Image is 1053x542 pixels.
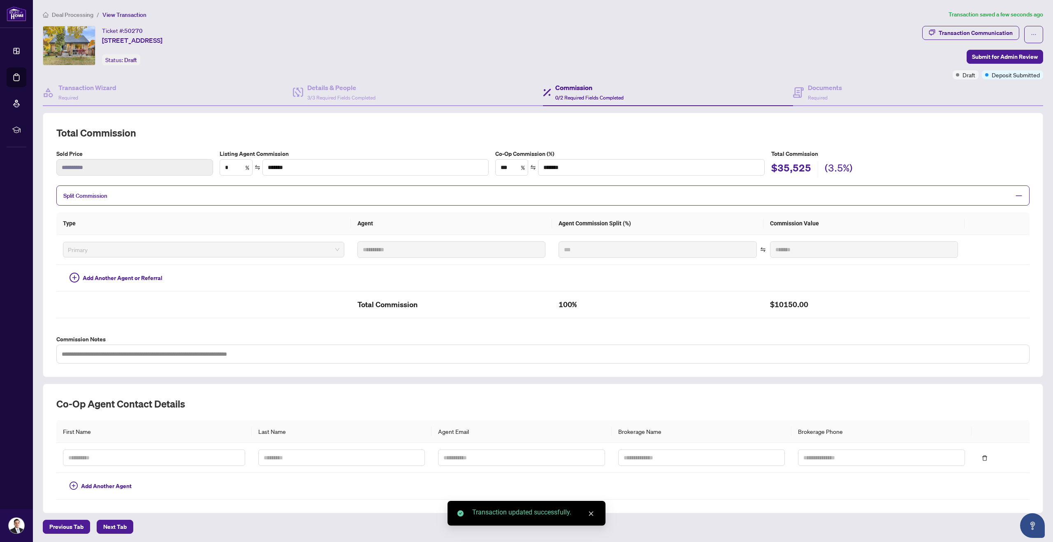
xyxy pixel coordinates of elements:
div: Status: [102,54,140,65]
button: Submit for Admin Review [967,50,1043,64]
span: Draft [124,56,137,64]
th: Brokerage Name [612,420,791,443]
span: Primary [68,243,339,256]
h2: Co-op Agent Contact Details [56,397,1030,410]
span: 3/3 Required Fields Completed [307,95,376,101]
img: Profile Icon [9,518,24,533]
button: Next Tab [97,520,133,534]
label: Listing Agent Commission [220,149,489,158]
div: Ticket #: [102,26,143,35]
th: Agent [351,212,552,235]
button: Add Another Agent [63,479,138,493]
h4: Documents [808,83,842,93]
h2: $35,525 [771,161,811,177]
div: Transaction Communication [939,26,1013,39]
span: Deal Processing [52,11,93,19]
span: swap [530,164,536,170]
a: Close [587,509,596,518]
h2: Total Commission [357,298,545,311]
li: / [97,10,99,19]
span: Submit for Admin Review [972,50,1038,63]
h5: Total Commission [771,149,1030,158]
span: Deposit Submitted [992,70,1040,79]
article: Transaction saved a few seconds ago [949,10,1043,19]
button: Previous Tab [43,520,90,534]
span: [STREET_ADDRESS] [102,35,162,45]
div: Transaction updated successfully. [472,507,596,517]
h2: 100% [559,298,757,311]
h2: $10150.00 [770,298,958,311]
label: Co-Op Commission (%) [495,149,764,158]
button: Open asap [1020,513,1045,538]
th: Agent Email [431,420,611,443]
span: 0/2 Required Fields Completed [555,95,624,101]
span: Required [58,95,78,101]
span: Draft [963,70,975,79]
div: Split Commission [56,185,1030,206]
span: delete [982,455,988,461]
span: plus-circle [70,482,78,490]
span: Required [808,95,828,101]
h4: Transaction Wizard [58,83,116,93]
h4: Details & People [307,83,376,93]
th: Agent Commission Split (%) [552,212,763,235]
span: Split Commission [63,192,107,199]
button: Add Another Agent or Referral [63,271,169,285]
span: swap [760,247,766,252]
span: home [43,12,49,18]
th: Brokerage Phone [791,420,971,443]
span: plus-circle [70,273,79,283]
span: Add Another Agent or Referral [83,273,162,283]
label: Sold Price [56,149,213,158]
span: check-circle [457,510,464,517]
th: Commission Value [763,212,965,235]
span: Previous Tab [49,520,83,533]
button: Transaction Communication [922,26,1019,40]
th: Last Name [252,420,431,443]
th: First Name [56,420,252,443]
span: 50270 [124,27,143,35]
span: swap [255,164,260,170]
img: IMG-W12263919_1.jpg [43,26,95,65]
span: minus [1015,192,1023,199]
span: View Transaction [102,11,146,19]
h2: (3.5%) [825,161,853,177]
img: logo [7,6,26,21]
th: Type [56,212,351,235]
span: Next Tab [103,520,127,533]
span: ellipsis [1031,32,1037,37]
span: Add Another Agent [81,482,132,491]
label: Commission Notes [56,335,1030,344]
span: close [588,511,594,517]
h2: Total Commission [56,126,1030,139]
h4: Commission [555,83,624,93]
